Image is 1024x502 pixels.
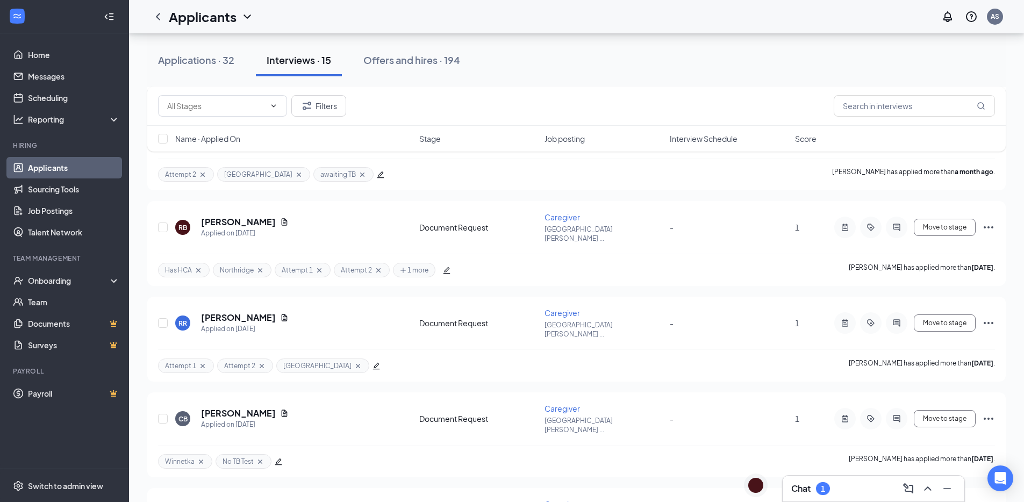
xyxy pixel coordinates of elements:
svg: Cross [198,170,207,179]
div: Hiring [13,141,118,150]
svg: Document [280,313,289,322]
p: [GEOGRAPHIC_DATA][PERSON_NAME] ... [545,416,663,434]
svg: Ellipses [982,221,995,234]
span: Interview Schedule [670,133,737,144]
h3: Chat [791,483,811,494]
svg: QuestionInfo [965,10,978,23]
h5: [PERSON_NAME] [201,216,276,228]
h1: Applicants [169,8,237,26]
div: RR [178,319,187,328]
div: Switch to admin view [28,481,103,491]
div: 1 [821,484,825,493]
a: SurveysCrown [28,334,120,356]
svg: ActiveChat [890,223,903,232]
svg: Cross [197,457,205,466]
span: edit [373,362,380,370]
svg: ChevronUp [921,482,934,495]
p: [GEOGRAPHIC_DATA][PERSON_NAME] ... [545,225,663,243]
span: - [670,318,674,328]
a: Applicants [28,157,120,178]
div: Applied on [DATE] [201,324,289,334]
button: Move to stage [914,219,976,236]
input: Search in interviews [834,95,995,117]
span: edit [275,458,282,465]
span: plus [400,267,406,274]
a: Home [28,44,120,66]
svg: ActiveNote [839,319,851,327]
button: Move to stage [914,314,976,332]
div: Offers and hires · 194 [363,53,460,67]
span: - [670,414,674,424]
svg: ActiveTag [864,414,877,423]
span: Name · Applied On [175,133,240,144]
p: [PERSON_NAME] has applied more than . [849,358,995,373]
svg: Minimize [941,482,954,495]
span: edit [443,267,450,274]
p: [PERSON_NAME] has applied more than . [849,454,995,469]
span: 1 [795,318,799,328]
span: Move to stage [923,224,966,231]
p: [PERSON_NAME] has applied more than . [849,263,995,277]
a: Scheduling [28,87,120,109]
div: Reporting [28,114,120,125]
span: Score [795,133,817,144]
span: Northridge [220,266,254,275]
h5: [PERSON_NAME] [201,407,276,419]
div: Applied on [DATE] [201,419,289,430]
span: [GEOGRAPHIC_DATA] [283,361,352,370]
svg: Collapse [104,11,114,22]
svg: Document [280,218,289,226]
p: [PERSON_NAME] has applied more than . [832,167,995,182]
div: Onboarding [28,275,111,286]
svg: Document [280,409,289,418]
svg: ChevronDown [241,10,254,23]
svg: Cross [194,266,203,275]
b: a month ago [955,168,993,176]
span: - [670,223,674,232]
svg: ActiveNote [839,223,851,232]
a: Team [28,291,120,313]
a: Job Postings [28,200,120,221]
span: Attempt 1 [165,361,196,370]
button: ChevronUp [919,480,936,497]
a: Sourcing Tools [28,178,120,200]
svg: ComposeMessage [902,482,915,495]
h5: [PERSON_NAME] [201,312,276,324]
div: Applications · 32 [158,53,234,67]
svg: Cross [295,170,303,179]
svg: Ellipses [982,412,995,425]
svg: Cross [198,362,207,370]
div: Payroll [13,367,118,376]
svg: Cross [315,266,324,275]
svg: WorkstreamLogo [12,11,23,21]
span: Move to stage [923,415,966,422]
a: PayrollCrown [28,383,120,404]
svg: ActiveChat [890,319,903,327]
div: Document Request [419,318,538,328]
svg: Analysis [13,114,24,125]
svg: Cross [257,362,266,370]
span: Attempt 1 [282,266,313,275]
span: 1 more [400,266,428,274]
svg: ActiveTag [864,223,877,232]
span: No TB Test [223,457,254,466]
div: Applied on [DATE] [201,228,289,239]
a: DocumentsCrown [28,313,120,334]
button: ComposeMessage [900,480,917,497]
button: Minimize [939,480,956,497]
svg: ChevronLeft [152,10,164,23]
div: AS [991,12,999,21]
span: Caregiver [545,404,580,413]
div: Document Request [419,413,538,424]
span: 1 [795,223,799,232]
span: edit [377,171,384,178]
a: Messages [28,66,120,87]
svg: ChevronDown [269,102,278,110]
svg: ActiveTag [864,319,877,327]
svg: Notifications [941,10,954,23]
div: Team Management [13,254,118,263]
svg: Cross [354,362,362,370]
span: Attempt 2 [341,266,372,275]
svg: Cross [256,457,264,466]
